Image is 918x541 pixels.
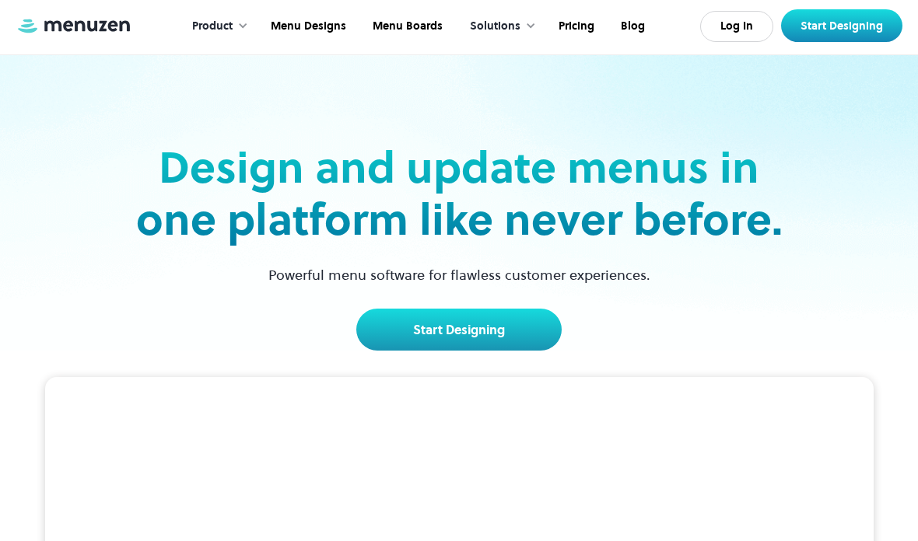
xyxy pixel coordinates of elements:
[544,2,606,51] a: Pricing
[700,11,773,42] a: Log In
[192,18,233,35] div: Product
[358,2,454,51] a: Menu Boards
[470,18,520,35] div: Solutions
[606,2,657,51] a: Blog
[781,9,902,42] a: Start Designing
[256,2,358,51] a: Menu Designs
[177,2,256,51] div: Product
[454,2,544,51] div: Solutions
[131,141,787,246] h2: Design and update menus in one platform like never before.
[249,264,670,285] p: Powerful menu software for flawless customer experiences.
[356,309,562,351] a: Start Designing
